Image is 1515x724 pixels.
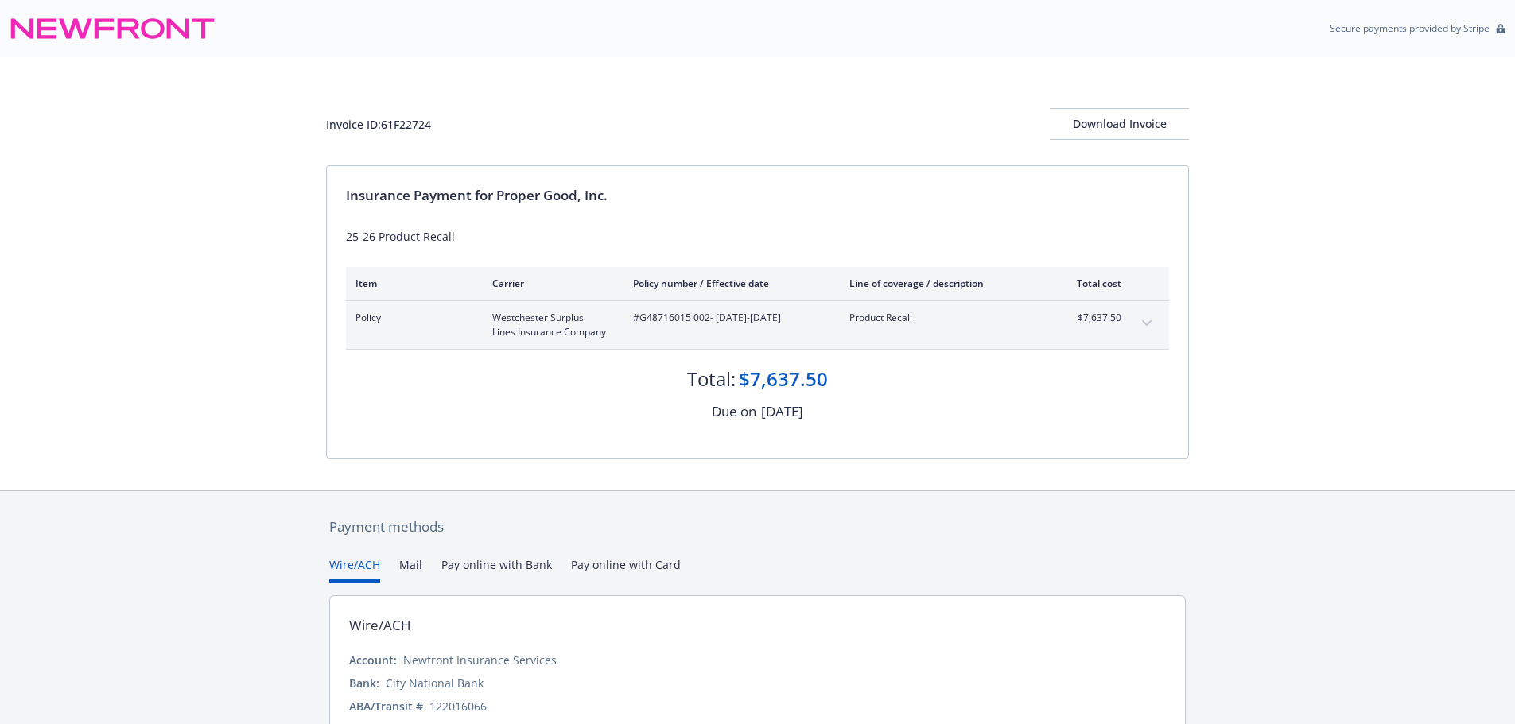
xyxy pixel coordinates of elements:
div: City National Bank [386,675,484,691]
button: Wire/ACH [329,556,380,583]
div: Total: [687,366,736,393]
div: $7,637.50 [739,366,828,393]
button: Pay online with Card [571,556,681,583]
div: Insurance Payment for Proper Good, Inc. [346,185,1169,206]
div: Due on [712,401,756,422]
span: Product Recall [849,311,1036,325]
div: [DATE] [761,401,803,422]
div: Carrier [492,277,608,290]
button: Pay online with Bank [441,556,552,583]
button: Mail [399,556,422,583]
div: Bank: [349,675,379,691]
div: Download Invoice [1050,109,1189,139]
button: expand content [1134,311,1160,336]
div: Invoice ID: 61F22724 [326,116,431,133]
button: Download Invoice [1050,108,1189,140]
div: ABA/Transit # [349,698,423,714]
div: PolicyWestchester Surplus Lines Insurance Company#G48716015 002- [DATE]-[DATE]Product Recall$7,63... [346,301,1169,349]
div: Policy number / Effective date [633,277,824,290]
div: Newfront Insurance Services [403,652,557,668]
div: Total cost [1062,277,1121,290]
div: Payment methods [329,517,1186,537]
div: Account: [349,652,397,668]
span: Westchester Surplus Lines Insurance Company [492,311,608,339]
span: #G48716015 002 - [DATE]-[DATE] [633,311,824,325]
p: Secure payments provided by Stripe [1330,21,1490,35]
div: Item [355,277,467,290]
div: 25-26 Product Recall [346,228,1169,245]
div: Line of coverage / description [849,277,1036,290]
div: 122016066 [429,698,487,714]
span: $7,637.50 [1062,311,1121,325]
span: Policy [355,311,467,325]
div: Wire/ACH [349,615,411,636]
